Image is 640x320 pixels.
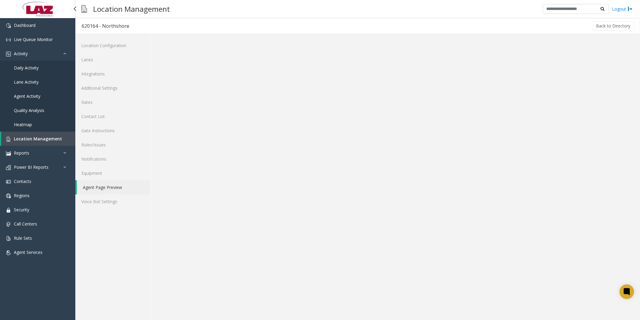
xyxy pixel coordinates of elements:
span: Location Management [14,136,62,142]
a: Voice Bot Settings [75,194,150,209]
span: Agent Services [14,249,42,255]
span: Quality Analysis [14,107,44,113]
a: Location Configuration [75,38,150,53]
img: pageIcon [81,2,87,16]
a: Rates [75,95,150,109]
span: Call Centers [14,221,37,227]
img: 'icon' [6,37,11,42]
div: 620164 - Northshore [82,22,129,30]
a: Location Management [1,132,75,146]
a: Lanes [75,53,150,67]
a: Gate Instructions [75,123,150,138]
span: Reports [14,150,29,156]
img: 'icon' [6,137,11,142]
img: 'icon' [6,23,11,28]
img: 'icon' [6,250,11,255]
a: Notifications [75,152,150,166]
span: Power BI Reports [14,164,49,170]
img: logout [628,6,632,12]
img: 'icon' [6,236,11,241]
img: 'icon' [6,52,11,56]
span: Dashboard [14,22,36,28]
span: Activity [14,51,28,56]
span: Heatmap [14,122,32,127]
span: Regions [14,193,30,198]
button: Back to Directory [592,21,634,30]
img: 'icon' [6,194,11,198]
span: Security [14,207,29,213]
h3: Location Management [90,2,173,16]
span: Agent Activity [14,93,40,99]
a: Additional Settings [75,81,150,95]
img: 'icon' [6,222,11,227]
span: Contacts [14,178,31,184]
span: Daily Activity [14,65,39,71]
a: Contact List [75,109,150,123]
a: Rules/Issues [75,138,150,152]
img: 'icon' [6,208,11,213]
img: 'icon' [6,151,11,156]
img: 'icon' [6,165,11,170]
span: Rule Sets [14,235,32,241]
a: Agent Page Preview [77,180,150,194]
span: Lane Activity [14,79,39,85]
a: Logout [612,6,632,12]
img: 'icon' [6,179,11,184]
a: Equipment [75,166,150,180]
span: Live Queue Monitor [14,37,53,42]
a: Integrations [75,67,150,81]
